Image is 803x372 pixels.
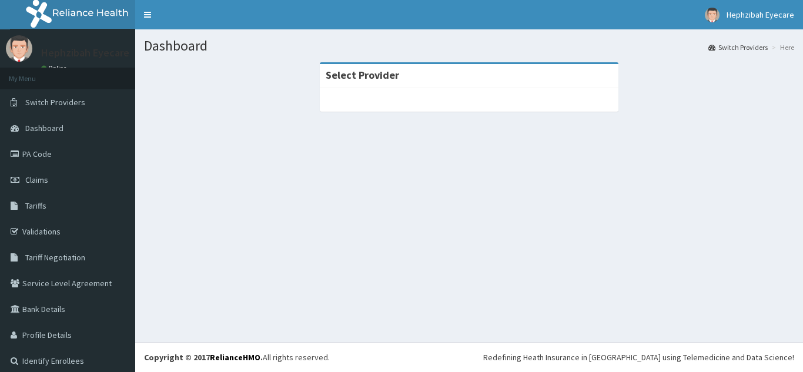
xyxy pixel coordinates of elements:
li: Here [769,42,794,52]
strong: Select Provider [326,68,399,82]
img: User Image [6,35,32,62]
a: Switch Providers [708,42,768,52]
a: Online [41,64,69,72]
img: User Image [705,8,720,22]
span: Dashboard [25,123,63,133]
span: Tariffs [25,200,46,211]
div: Redefining Heath Insurance in [GEOGRAPHIC_DATA] using Telemedicine and Data Science! [483,351,794,363]
a: RelianceHMO [210,352,260,363]
footer: All rights reserved. [135,342,803,372]
p: Hephzibah Eyecare [41,48,129,58]
span: Claims [25,175,48,185]
strong: Copyright © 2017 . [144,352,263,363]
span: Tariff Negotiation [25,252,85,263]
h1: Dashboard [144,38,794,53]
span: Hephzibah Eyecare [727,9,794,20]
span: Switch Providers [25,97,85,108]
